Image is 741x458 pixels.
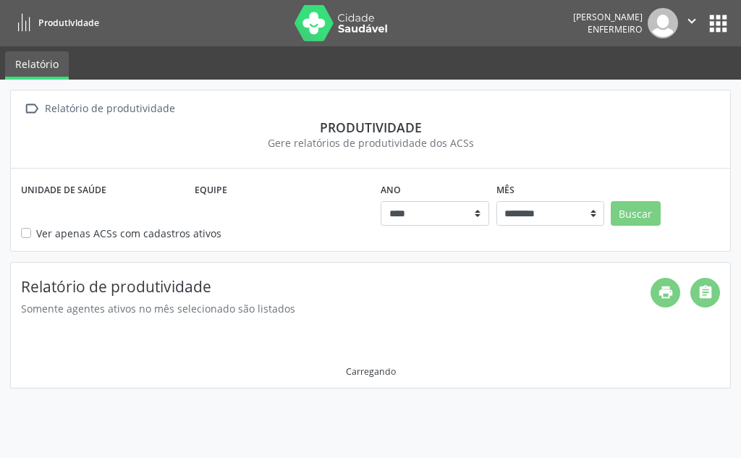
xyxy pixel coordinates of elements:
[573,11,643,23] div: [PERSON_NAME]
[38,17,99,29] span: Produtividade
[36,226,221,241] label: Ver apenas ACSs com cadastros ativos
[648,8,678,38] img: img
[21,278,651,296] h4: Relatório de produtividade
[42,98,177,119] div: Relatório de produtividade
[611,201,661,226] button: Buscar
[21,119,720,135] div: Produtividade
[5,51,69,80] a: Relatório
[678,8,706,38] button: 
[381,179,401,201] label: Ano
[706,11,731,36] button: apps
[21,98,177,119] a:  Relatório de produtividade
[496,179,515,201] label: Mês
[21,135,720,150] div: Gere relatórios de produtividade dos ACSs
[10,11,99,35] a: Produtividade
[21,301,651,316] div: Somente agentes ativos no mês selecionado são listados
[346,365,396,378] div: Carregando
[195,179,227,201] label: Equipe
[588,23,643,35] span: Enfermeiro
[21,98,42,119] i: 
[684,13,700,29] i: 
[21,179,106,201] label: Unidade de saúde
